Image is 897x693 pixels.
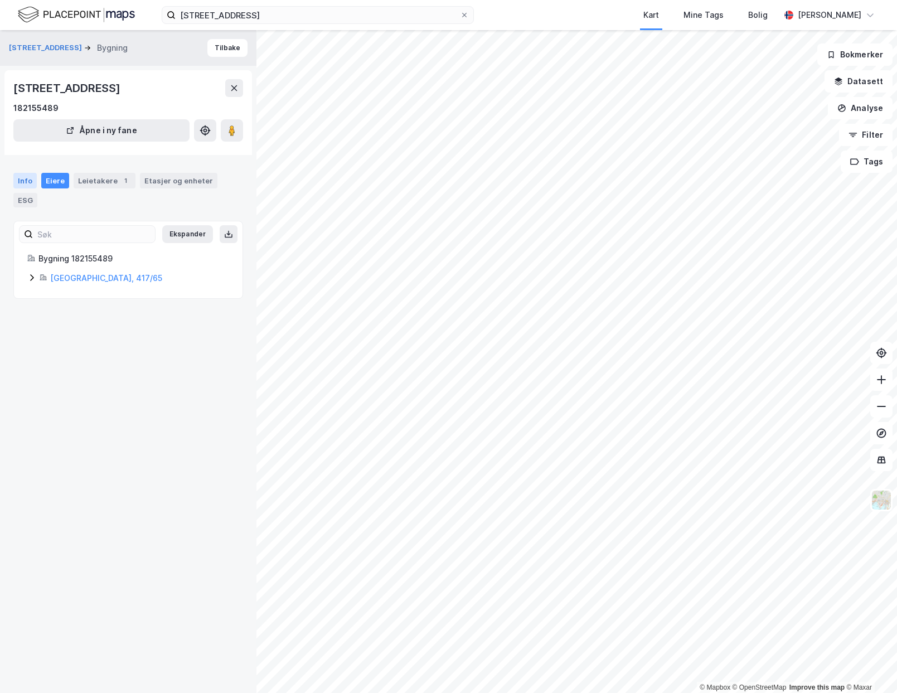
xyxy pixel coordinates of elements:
[13,173,37,188] div: Info
[841,639,897,693] iframe: Chat Widget
[748,8,768,22] div: Bolig
[13,79,123,97] div: [STREET_ADDRESS]
[700,684,730,691] a: Mapbox
[798,8,861,22] div: [PERSON_NAME]
[839,124,893,146] button: Filter
[13,101,59,115] div: 182155489
[9,42,84,54] button: [STREET_ADDRESS]
[13,119,190,142] button: Åpne i ny fane
[97,41,128,55] div: Bygning
[176,7,460,23] input: Søk på adresse, matrikkel, gårdeiere, leietakere eller personer
[643,8,659,22] div: Kart
[841,639,897,693] div: Kontrollprogram for chat
[74,173,135,188] div: Leietakere
[825,70,893,93] button: Datasett
[871,490,892,511] img: Z
[733,684,787,691] a: OpenStreetMap
[50,273,162,283] a: [GEOGRAPHIC_DATA], 417/65
[828,97,893,119] button: Analyse
[18,5,135,25] img: logo.f888ab2527a4732fd821a326f86c7f29.svg
[33,226,155,243] input: Søk
[38,252,229,265] div: Bygning 182155489
[13,193,37,207] div: ESG
[162,225,213,243] button: Ekspander
[817,43,893,66] button: Bokmerker
[789,684,845,691] a: Improve this map
[207,39,248,57] button: Tilbake
[683,8,724,22] div: Mine Tags
[120,175,131,186] div: 1
[41,173,69,188] div: Eiere
[144,176,213,186] div: Etasjer og enheter
[841,151,893,173] button: Tags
